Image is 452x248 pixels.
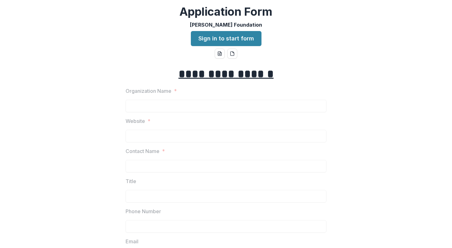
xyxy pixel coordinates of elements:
[126,238,138,245] p: Email
[126,147,159,155] p: Contact Name
[215,49,225,59] button: word-download
[190,21,262,29] p: [PERSON_NAME] Foundation
[180,5,272,18] h2: Application Form
[126,208,161,215] p: Phone Number
[227,49,237,59] button: pdf-download
[126,117,145,125] p: Website
[191,31,261,46] a: Sign in to start form
[126,177,136,185] p: Title
[126,87,171,95] p: Organization Name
